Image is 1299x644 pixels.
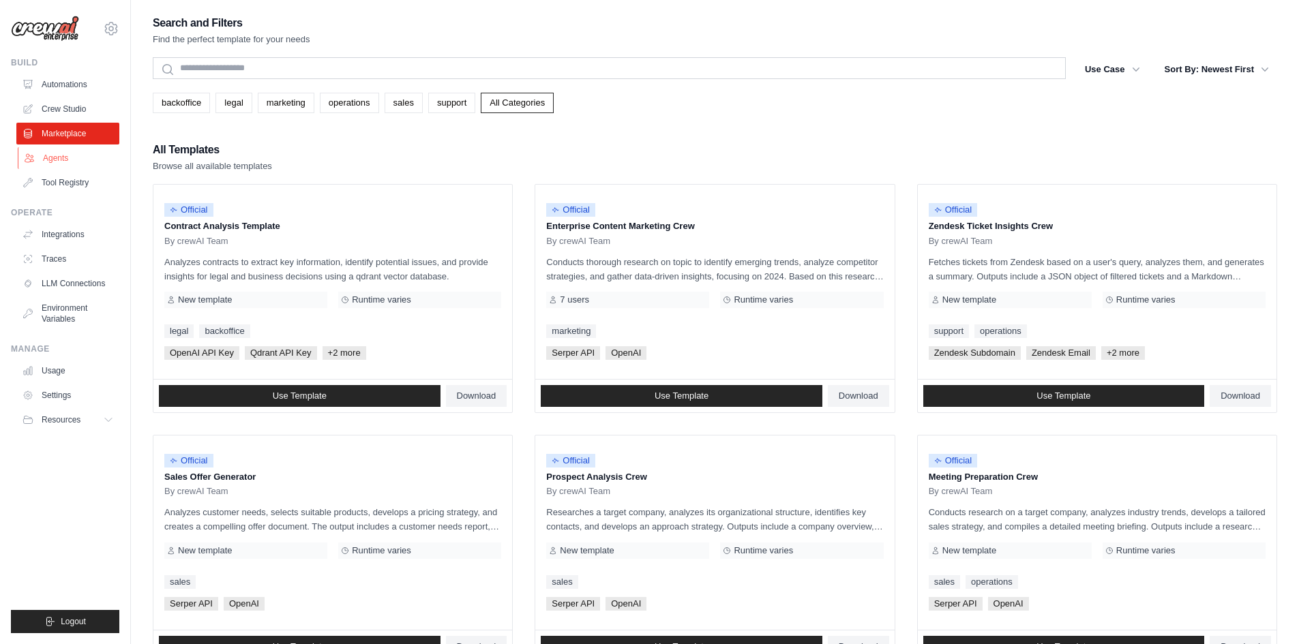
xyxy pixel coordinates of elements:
a: operations [320,93,379,113]
span: Serper API [546,597,600,611]
p: Researches a target company, analyzes its organizational structure, identifies key contacts, and ... [546,505,883,534]
span: Runtime varies [1116,545,1176,556]
a: Download [1210,385,1271,407]
p: Fetches tickets from Zendesk based on a user's query, analyzes them, and generates a summary. Out... [929,255,1266,283]
h2: All Templates [153,140,272,159]
span: Qdrant API Key [245,346,317,360]
span: New template [178,545,232,556]
span: OpenAI [606,597,646,611]
a: legal [164,324,194,338]
span: By crewAI Team [164,486,228,497]
span: Zendesk Subdomain [929,346,1021,360]
p: Conducts research on a target company, analyzes industry trends, develops a tailored sales strate... [929,505,1266,534]
span: Runtime varies [734,294,793,305]
span: By crewAI Team [546,236,610,247]
span: Logout [61,616,86,627]
span: New template [178,294,232,305]
span: Serper API [546,346,600,360]
span: Serper API [164,597,218,611]
p: Analyzes contracts to extract key information, identify potential issues, and provide insights fo... [164,255,501,283]
div: Operate [11,207,119,218]
a: Environment Variables [16,297,119,330]
p: Enterprise Content Marketing Crew [546,219,883,233]
a: Use Template [541,385,822,407]
p: Find the perfect template for your needs [153,33,310,46]
a: sales [164,575,196,589]
a: Tool Registry [16,172,119,194]
span: OpenAI [988,597,1029,611]
a: sales [929,575,960,589]
a: Integrations [16,224,119,245]
a: backoffice [199,324,250,338]
span: OpenAI API Key [164,346,239,360]
p: Meeting Preparation Crew [929,470,1266,484]
a: marketing [546,324,596,338]
img: Logo [11,16,79,42]
span: By crewAI Team [164,236,228,247]
a: Agents [18,147,121,169]
span: By crewAI Team [929,486,993,497]
span: By crewAI Team [929,236,993,247]
button: Sort By: Newest First [1156,57,1277,82]
a: Usage [16,360,119,382]
a: legal [215,93,252,113]
span: Use Template [1036,390,1090,401]
span: Serper API [929,597,983,611]
a: sales [385,93,423,113]
button: Logout [11,610,119,633]
a: Automations [16,74,119,95]
p: Conducts thorough research on topic to identify emerging trends, analyze competitor strategies, a... [546,255,883,283]
a: operations [966,575,1018,589]
span: New template [942,545,996,556]
h2: Search and Filters [153,14,310,33]
div: Manage [11,343,119,354]
button: Resources [16,409,119,431]
p: Browse all available templates [153,159,272,173]
span: Use Template [273,390,327,401]
a: LLM Connections [16,273,119,294]
span: Official [164,454,213,467]
span: OpenAI [606,346,646,360]
a: sales [546,575,578,589]
a: Download [446,385,507,407]
span: Runtime varies [1116,294,1176,305]
a: Download [828,385,889,407]
a: backoffice [153,93,210,113]
a: marketing [258,93,314,113]
a: Settings [16,384,119,406]
span: +2 more [323,346,366,360]
span: Official [164,203,213,217]
a: Use Template [159,385,441,407]
p: Sales Offer Generator [164,470,501,484]
span: Official [929,203,978,217]
span: Runtime varies [352,545,411,556]
span: 7 users [560,294,589,305]
button: Use Case [1077,57,1148,82]
span: +2 more [1101,346,1145,360]
span: Official [546,203,595,217]
span: Download [839,390,878,401]
a: support [929,324,969,338]
span: Runtime varies [734,545,793,556]
a: support [428,93,475,113]
a: operations [974,324,1027,338]
span: New template [560,545,614,556]
span: Download [457,390,496,401]
p: Analyzes customer needs, selects suitable products, develops a pricing strategy, and creates a co... [164,505,501,534]
a: Traces [16,248,119,270]
span: Official [929,454,978,467]
div: Build [11,57,119,68]
span: By crewAI Team [546,486,610,497]
p: Contract Analysis Template [164,219,501,233]
span: Official [546,454,595,467]
p: Prospect Analysis Crew [546,470,883,484]
span: OpenAI [224,597,265,611]
span: New template [942,294,996,305]
span: Zendesk Email [1026,346,1096,360]
a: Marketplace [16,123,119,144]
p: Zendesk Ticket Insights Crew [929,219,1266,233]
span: Download [1221,390,1260,401]
span: Resources [42,414,80,425]
span: Runtime varies [352,294,411,305]
span: Use Template [655,390,708,401]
